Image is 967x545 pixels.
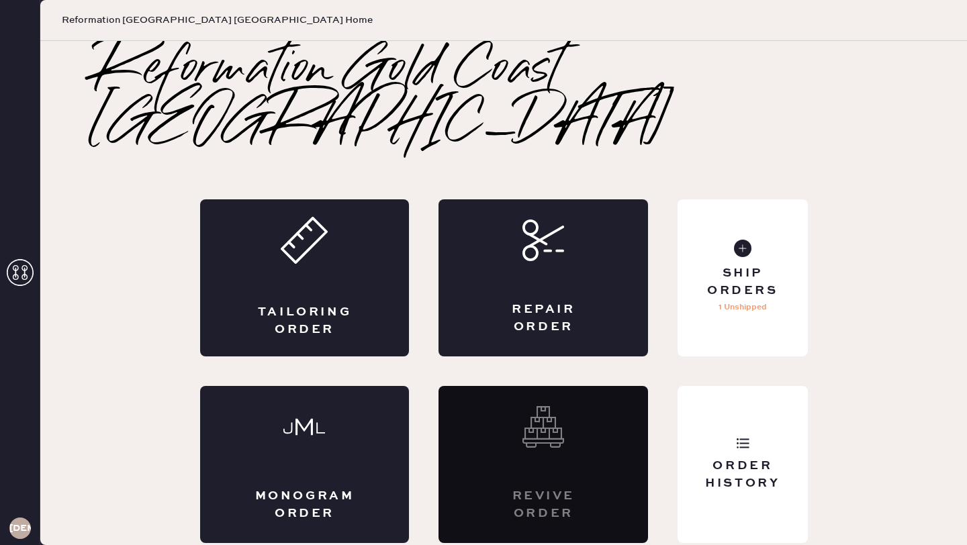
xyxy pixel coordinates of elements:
div: Monogram Order [254,488,356,522]
span: Reformation [GEOGRAPHIC_DATA] [GEOGRAPHIC_DATA] Home [62,13,373,27]
div: Ship Orders [688,265,796,299]
div: Revive order [492,488,594,522]
div: Repair Order [492,301,594,335]
h3: [DEMOGRAPHIC_DATA] [9,524,31,533]
p: 1 Unshipped [719,299,767,315]
div: Tailoring Order [254,304,356,338]
iframe: Front Chat [742,358,964,542]
div: Order History [688,458,796,491]
h2: Reformation Gold Coast [GEOGRAPHIC_DATA] [94,44,913,151]
div: Interested? Contact us at care@hemster.co [439,386,648,543]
